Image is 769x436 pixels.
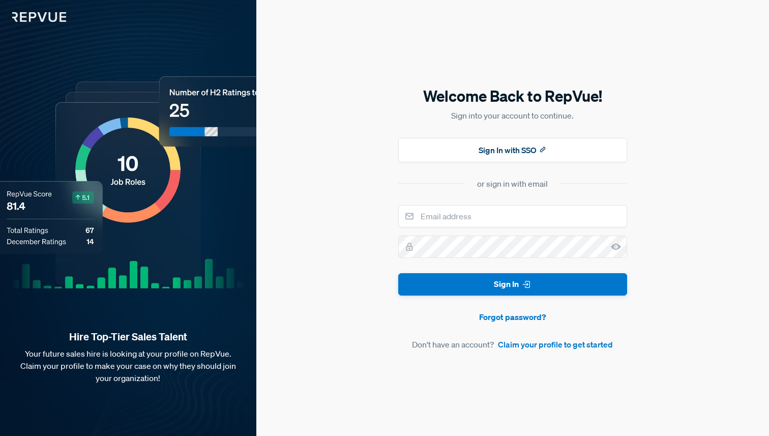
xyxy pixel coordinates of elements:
p: Your future sales hire is looking at your profile on RepVue. Claim your profile to make your case... [16,347,240,384]
input: Email address [398,205,627,227]
div: or sign in with email [477,178,548,190]
a: Forgot password? [398,311,627,323]
a: Claim your profile to get started [498,338,613,351]
strong: Hire Top-Tier Sales Talent [16,330,240,343]
article: Don't have an account? [398,338,627,351]
button: Sign In with SSO [398,138,627,162]
button: Sign In [398,273,627,296]
p: Sign into your account to continue. [398,109,627,122]
h5: Welcome Back to RepVue! [398,85,627,107]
